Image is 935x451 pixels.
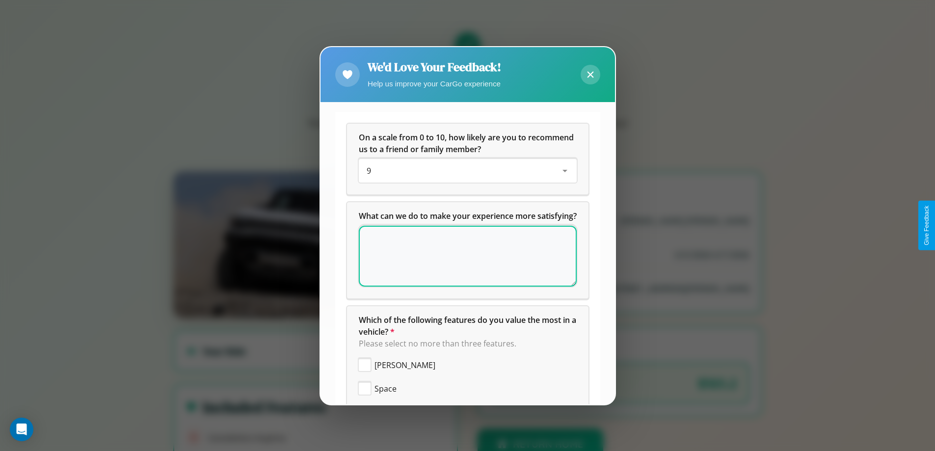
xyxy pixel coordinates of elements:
span: Which of the following features do you value the most in a vehicle? [359,315,578,337]
span: On a scale from 0 to 10, how likely are you to recommend us to a friend or family member? [359,132,576,155]
div: On a scale from 0 to 10, how likely are you to recommend us to a friend or family member? [347,124,588,194]
h2: We'd Love Your Feedback! [368,59,501,75]
span: Space [374,383,397,395]
p: Help us improve your CarGo experience [368,77,501,90]
span: 9 [367,165,371,176]
span: [PERSON_NAME] [374,359,435,371]
span: What can we do to make your experience more satisfying? [359,211,577,221]
h5: On a scale from 0 to 10, how likely are you to recommend us to a friend or family member? [359,132,577,155]
div: Open Intercom Messenger [10,418,33,441]
div: Give Feedback [923,206,930,245]
span: Please select no more than three features. [359,338,516,349]
div: On a scale from 0 to 10, how likely are you to recommend us to a friend or family member? [359,159,577,183]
